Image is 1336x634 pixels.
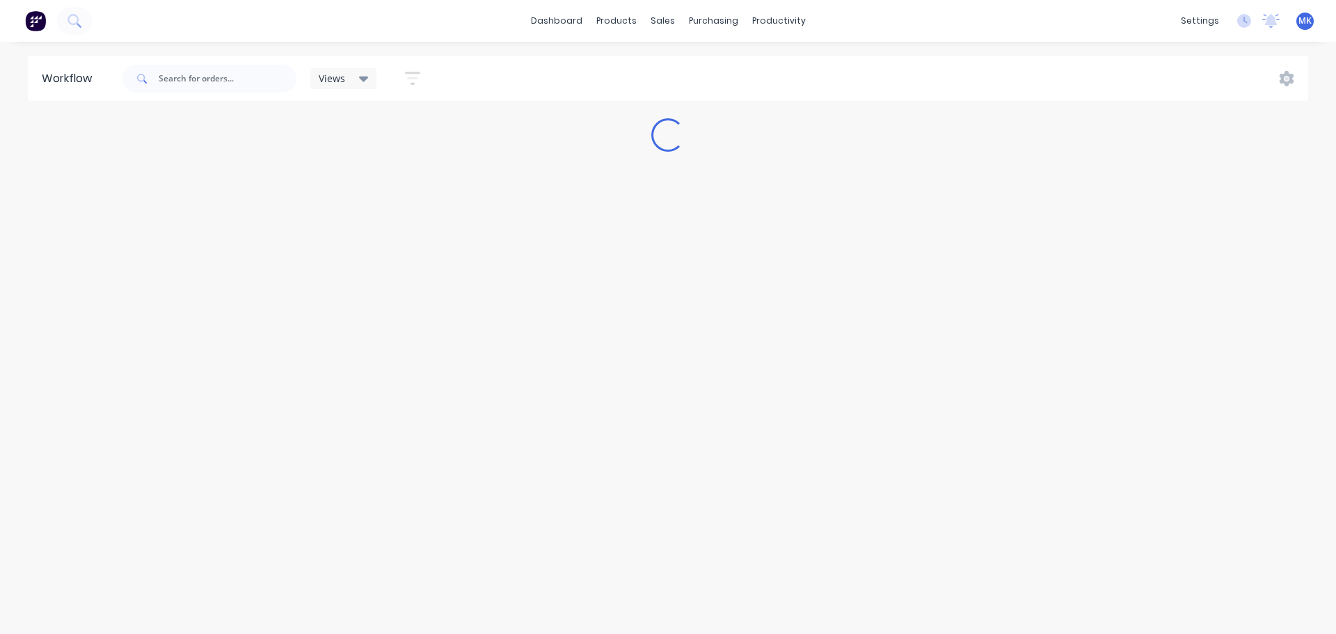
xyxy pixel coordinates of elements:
span: Views [319,71,345,86]
div: Workflow [42,70,99,87]
div: purchasing [682,10,745,31]
span: MK [1298,15,1312,27]
div: sales [644,10,682,31]
a: dashboard [524,10,589,31]
div: settings [1174,10,1226,31]
input: Search for orders... [159,65,296,93]
div: productivity [745,10,813,31]
div: products [589,10,644,31]
img: Factory [25,10,46,31]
